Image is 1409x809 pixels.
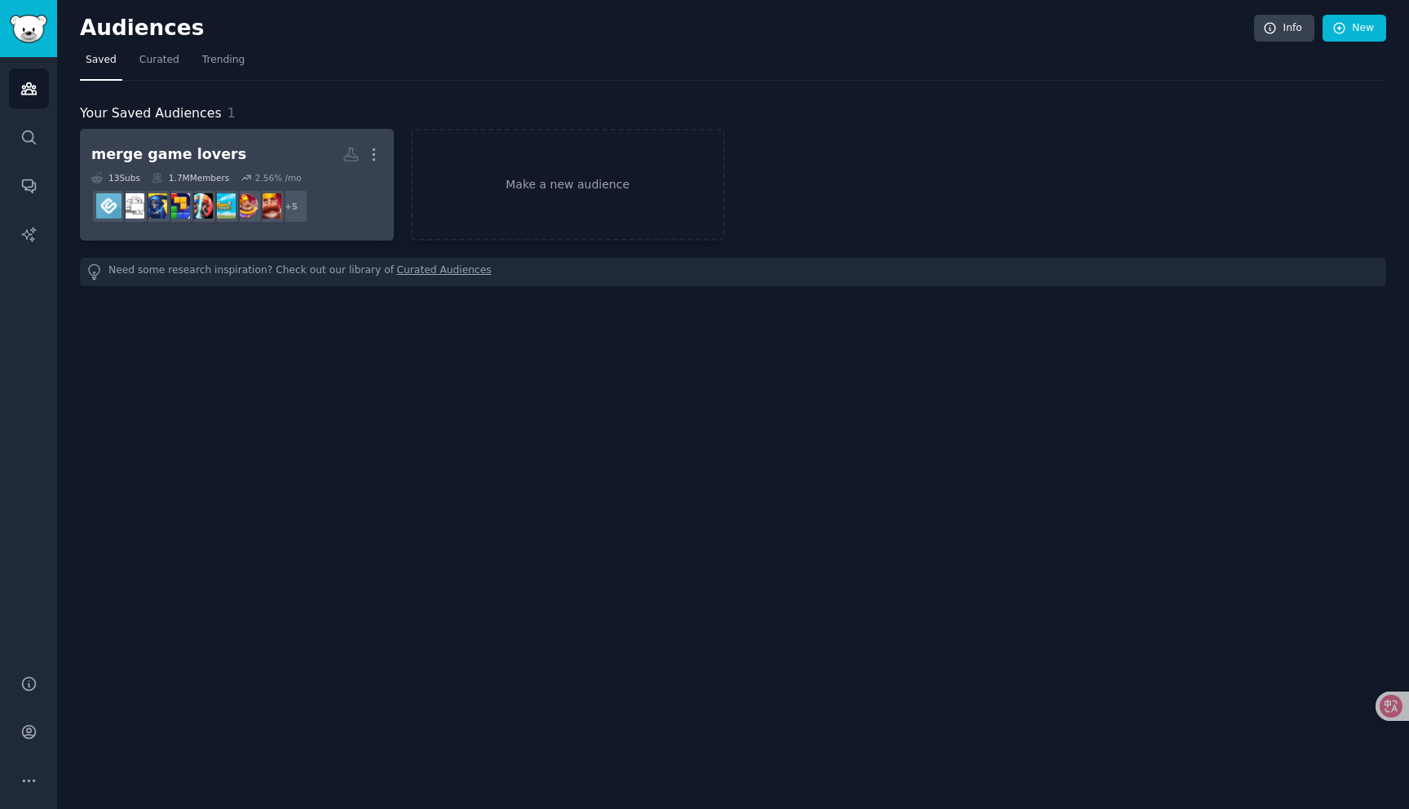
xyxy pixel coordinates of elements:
a: Info [1254,15,1314,42]
img: NecroMerger [142,193,167,219]
img: RoyalMatch [233,193,258,219]
div: + 5 [274,189,308,223]
div: 13 Sub s [91,172,140,183]
a: Curated [134,47,185,81]
a: Saved [80,47,122,81]
div: 2.56 % /mo [255,172,302,183]
span: Your Saved Audiences [80,104,222,124]
a: merge game lovers13Subs1.7MMembers2.56% /mo+5RoyalKingdomGameRoyalMatchTravelTownClashRoyaleblock... [80,129,394,241]
div: merge game lovers [91,144,246,165]
div: Need some research inspiration? Check out our library of [80,258,1386,286]
img: GummySearch logo [10,15,47,43]
a: New [1323,15,1386,42]
img: blockblast [165,193,190,219]
img: RoyalKingdomGame [256,193,281,219]
img: ClashRoyale [188,193,213,219]
h2: Audiences [80,15,1254,42]
a: Make a new audience [411,129,725,241]
span: Curated [139,53,179,68]
a: Curated Audiences [397,263,492,281]
img: TravelTown [210,193,236,219]
img: SwagBucks [96,193,121,219]
a: Trending [197,47,250,81]
span: 1 [227,105,236,121]
div: 1.7M Members [152,172,229,183]
span: Trending [202,53,245,68]
span: Saved [86,53,117,68]
img: incremental_games [119,193,144,219]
